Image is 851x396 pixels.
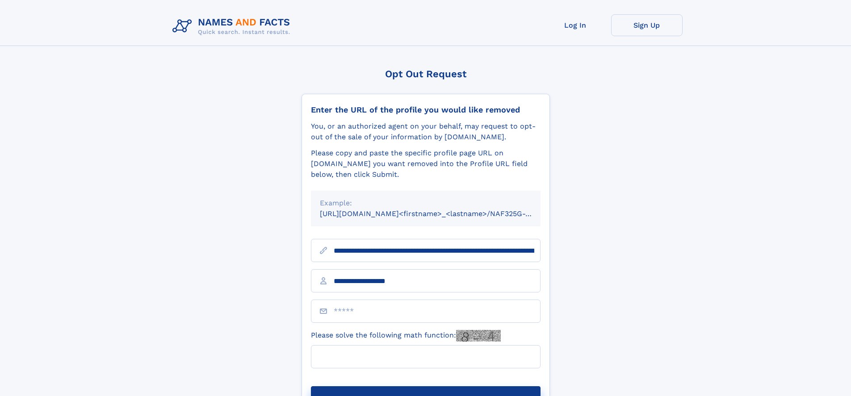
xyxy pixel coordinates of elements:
[311,105,541,115] div: Enter the URL of the profile you would like removed
[302,68,550,79] div: Opt Out Request
[311,148,541,180] div: Please copy and paste the specific profile page URL on [DOMAIN_NAME] you want removed into the Pr...
[611,14,683,36] a: Sign Up
[311,121,541,142] div: You, or an authorized agent on your behalf, may request to opt-out of the sale of your informatio...
[169,14,298,38] img: Logo Names and Facts
[311,330,501,342] label: Please solve the following math function:
[320,198,532,208] div: Example:
[540,14,611,36] a: Log In
[320,209,558,218] small: [URL][DOMAIN_NAME]<firstname>_<lastname>/NAF325G-xxxxxxxx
